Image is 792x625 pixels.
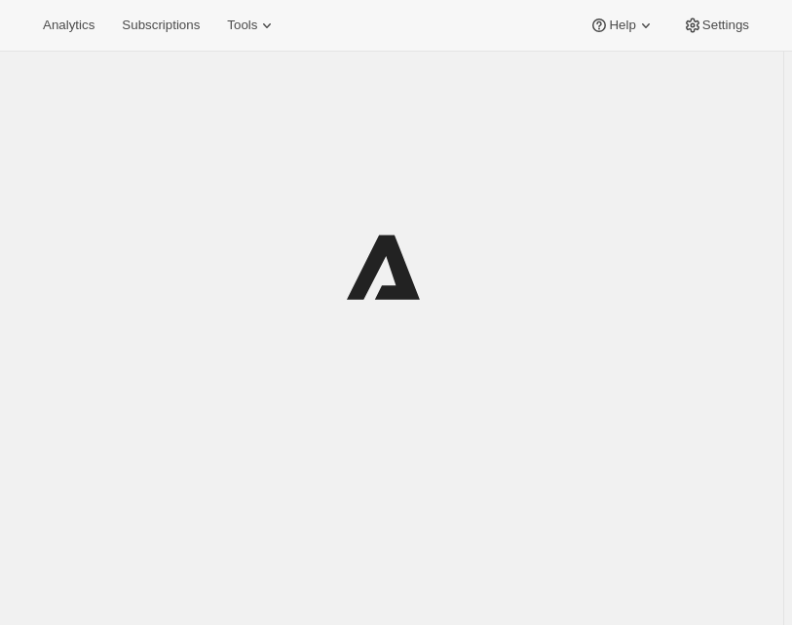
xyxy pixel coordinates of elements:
button: Tools [215,12,288,39]
span: Settings [702,18,749,33]
span: Analytics [43,18,94,33]
button: Help [578,12,666,39]
span: Subscriptions [122,18,200,33]
button: Analytics [31,12,106,39]
span: Help [609,18,635,33]
button: Subscriptions [110,12,211,39]
span: Tools [227,18,257,33]
button: Settings [671,12,761,39]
